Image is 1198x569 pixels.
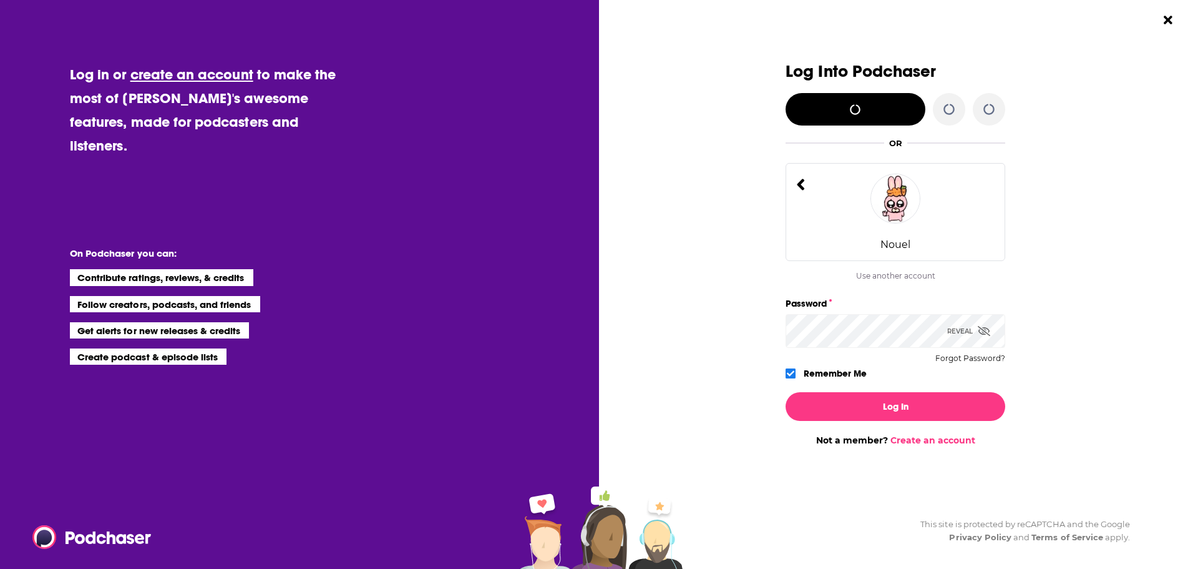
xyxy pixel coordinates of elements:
[786,435,1005,446] div: Not a member?
[947,314,990,348] div: Reveal
[935,354,1005,363] button: Forgot Password?
[32,525,152,549] img: Podchaser - Follow, Share and Rate Podcasts
[889,138,902,148] div: OR
[70,349,226,365] li: Create podcast & episode lists
[786,62,1005,81] h3: Log Into Podchaser
[890,435,975,446] a: Create an account
[1031,532,1103,542] a: Terms of Service
[910,518,1130,544] div: This site is protected by reCAPTCHA and the Google and apply.
[70,247,319,259] li: On Podchaser you can:
[786,295,1005,312] label: Password
[786,392,1005,421] button: Log In
[786,271,1005,280] div: Use another account
[804,365,867,382] label: Remember Me
[70,269,253,285] li: Contribute ratings, reviews, & credits
[870,174,920,224] img: Nouel
[70,296,260,312] li: Follow creators, podcasts, and friends
[880,239,910,250] div: Nouel
[1156,8,1180,32] button: Close Button
[130,66,253,83] a: create an account
[32,525,142,549] a: Podchaser - Follow, Share and Rate Podcasts
[70,322,249,339] li: Get alerts for new releases & credits
[949,532,1011,542] a: Privacy Policy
